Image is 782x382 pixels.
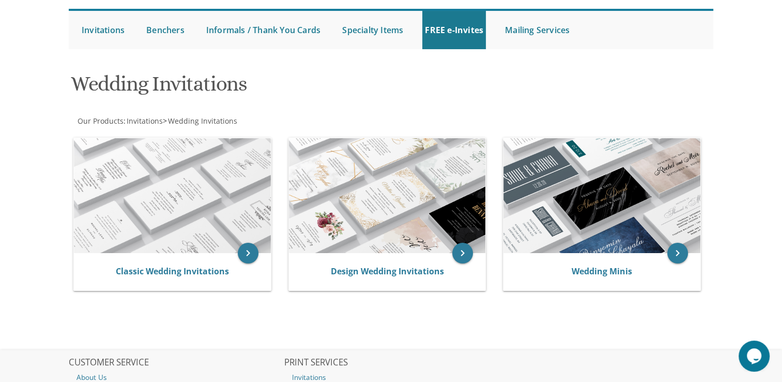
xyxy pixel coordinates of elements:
[340,11,406,49] a: Specialty Items
[144,11,187,49] a: Benchers
[502,11,572,49] a: Mailing Services
[69,358,283,368] h2: CUSTOMER SERVICE
[503,138,700,253] img: Wedding Minis
[238,243,258,263] a: keyboard_arrow_right
[289,138,486,253] img: Design Wedding Invitations
[76,116,124,126] a: Our Products
[74,138,271,253] img: Classic Wedding Invitations
[69,116,391,126] div: :
[452,243,473,263] a: keyboard_arrow_right
[739,341,772,372] iframe: chat widget
[116,266,229,277] a: Classic Wedding Invitations
[330,266,443,277] a: Design Wedding Invitations
[163,116,237,126] span: >
[79,11,127,49] a: Invitations
[126,116,163,126] a: Invitations
[667,243,688,263] a: keyboard_arrow_right
[167,116,237,126] a: Wedding Invitations
[168,116,237,126] span: Wedding Invitations
[204,11,323,49] a: Informals / Thank You Cards
[71,72,493,103] h1: Wedding Invitations
[422,11,486,49] a: FREE e-Invites
[572,266,632,277] a: Wedding Minis
[127,116,163,126] span: Invitations
[284,358,498,368] h2: PRINT SERVICES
